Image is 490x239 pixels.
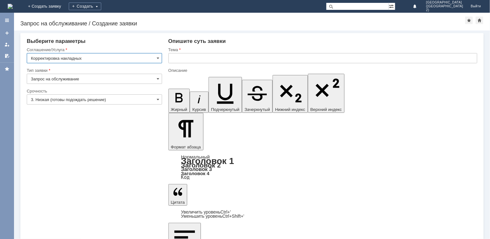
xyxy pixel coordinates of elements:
[426,8,463,12] span: 2)
[27,48,161,52] div: Соглашение/Услуга
[181,171,209,176] a: Заголовок 4
[426,1,463,4] span: [GEOGRAPHIC_DATA]
[181,209,231,215] a: Increase
[465,17,473,24] div: Добавить в избранное
[273,75,308,113] button: Нижний индекс
[190,92,209,113] button: Курсив
[168,38,226,44] span: Опишите суть заявки
[168,184,188,206] button: Цитата
[168,210,478,218] div: Цитата
[181,166,212,172] a: Заголовок 3
[222,214,244,219] span: Ctrl+Shift+'
[171,200,185,205] span: Цитата
[181,174,190,180] a: Код
[211,107,239,112] span: Подчеркнутый
[310,107,342,112] span: Верхний индекс
[2,51,12,61] a: Мои согласования
[171,107,188,112] span: Жирный
[181,214,245,219] a: Decrease
[168,68,476,72] div: Описание
[308,74,344,113] button: Верхний индекс
[192,107,206,112] span: Курсив
[168,48,476,52] div: Тема
[2,39,12,50] a: Мои заявки
[20,20,465,27] div: Запрос на обслуживание / Создание заявки
[242,80,273,113] button: Зачеркнутый
[27,89,161,93] div: Срочность
[171,145,201,149] span: Формат абзаца
[168,155,478,180] div: Формат абзаца
[8,4,13,9] img: logo
[168,89,190,113] button: Жирный
[476,17,483,24] div: Сделать домашней страницей
[181,161,221,169] a: Заголовок 2
[245,107,270,112] span: Зачеркнутый
[2,28,12,38] a: Создать заявку
[181,154,210,160] a: Нормальный
[8,4,13,9] a: Перейти на домашнюю страницу
[69,3,101,10] div: Создать
[275,107,305,112] span: Нижний индекс
[181,156,234,166] a: Заголовок 1
[209,77,242,113] button: Подчеркнутый
[168,113,203,150] button: Формат абзаца
[389,3,395,9] span: Расширенный поиск
[426,4,463,8] span: ([GEOGRAPHIC_DATA]
[220,209,231,215] span: Ctrl+'
[27,38,86,44] span: Выберите параметры
[27,68,161,72] div: Тип заявки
